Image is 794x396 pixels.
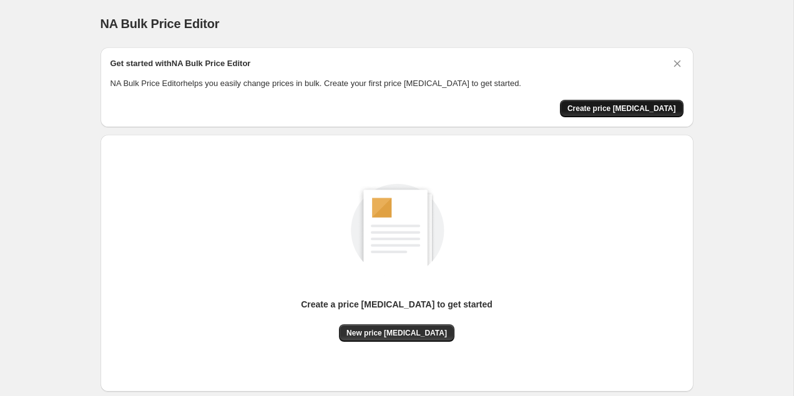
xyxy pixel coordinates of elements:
[301,298,493,311] p: Create a price [MEDICAL_DATA] to get started
[567,104,676,113] span: Create price [MEDICAL_DATA]
[100,17,220,31] span: NA Bulk Price Editor
[671,57,684,70] button: Dismiss card
[339,324,454,342] button: New price [MEDICAL_DATA]
[560,100,684,117] button: Create price change job
[110,77,684,90] p: NA Bulk Price Editor helps you easily change prices in bulk. Create your first price [MEDICAL_DAT...
[346,328,447,338] span: New price [MEDICAL_DATA]
[110,57,251,70] h2: Get started with NA Bulk Price Editor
